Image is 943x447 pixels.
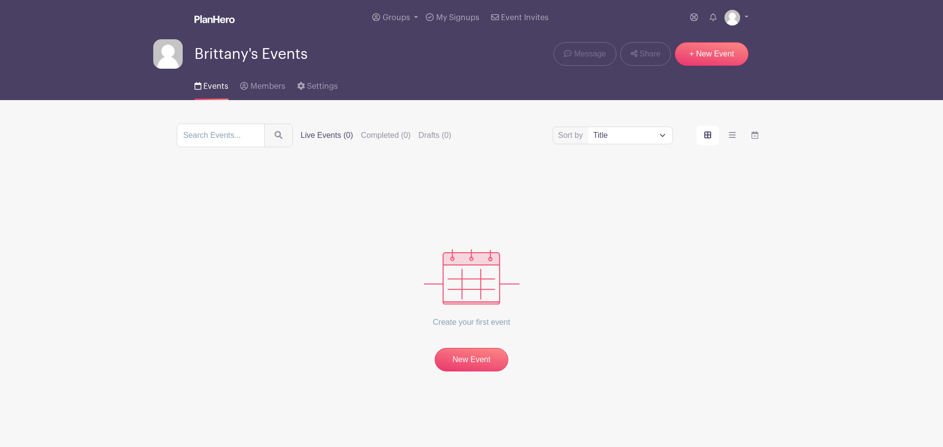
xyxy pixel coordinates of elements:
a: Members [240,69,285,100]
label: Live Events (0) [301,130,353,141]
img: default-ce2991bfa6775e67f084385cd625a349d9dcbb7a52a09fb2fda1e96e2d18dcdb.png [724,10,740,26]
span: Groups [383,14,410,22]
span: Share [639,48,661,60]
div: filters [301,130,459,141]
a: New Event [435,348,508,371]
a: + New Event [675,42,749,66]
p: Create your first event [424,305,520,340]
a: Settings [297,69,338,100]
span: Message [574,48,606,60]
label: Sort by [558,130,586,141]
img: events_empty-56550af544ae17c43cc50f3ebafa394433d06d5f1891c01edc4b5d1d59cfda54.svg [424,249,520,305]
span: Settings [307,82,338,90]
a: Events [194,69,228,100]
span: Events [203,82,228,90]
input: Search Events... [177,124,265,147]
a: Share [620,42,671,66]
span: Members [250,82,285,90]
span: Brittany's Events [194,46,307,62]
img: default-ce2991bfa6775e67f084385cd625a349d9dcbb7a52a09fb2fda1e96e2d18dcdb.png [153,39,183,69]
label: Completed (0) [361,130,411,141]
label: Drafts (0) [418,130,451,141]
span: Event Invites [501,14,549,22]
a: Message [554,42,616,66]
span: My Signups [436,14,479,22]
div: order and view [696,126,766,145]
img: logo_white-6c42ec7e38ccf1d336a20a19083b03d10ae64f83f12c07503d8b9e83406b4c7d.svg [194,15,235,23]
